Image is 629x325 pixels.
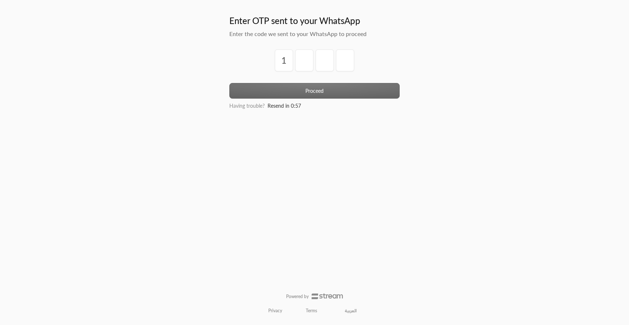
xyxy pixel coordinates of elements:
[268,103,301,109] span: Resend in 0:57
[229,29,400,38] h5: Enter the code we sent to your WhatsApp to proceed
[286,294,309,300] p: Powered by
[229,103,265,109] span: Having trouble?
[229,15,400,27] h3: Enter OTP sent to your WhatsApp
[341,305,361,317] a: العربية
[306,308,317,314] a: Terms
[268,308,282,314] a: Privacy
